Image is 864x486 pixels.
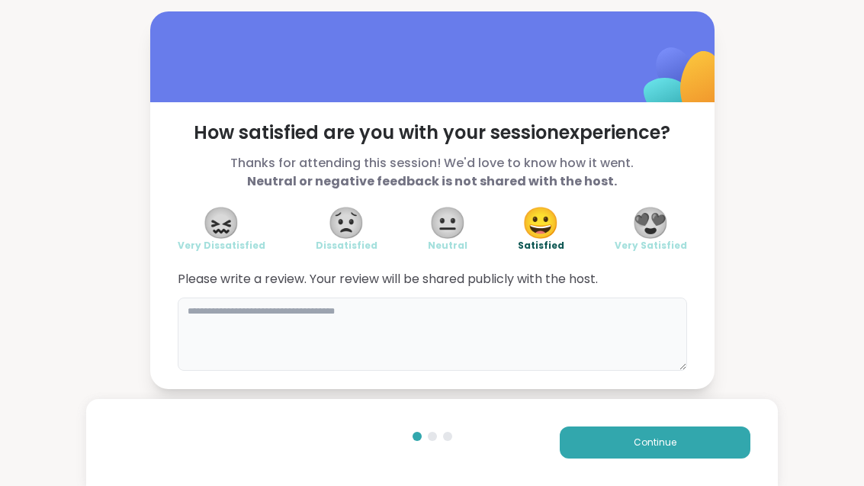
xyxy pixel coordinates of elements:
span: Continue [634,436,676,449]
b: Neutral or negative feedback is not shared with the host. [247,172,617,190]
span: Dissatisfied [316,240,377,252]
button: Continue [560,426,750,459]
span: 😀 [522,209,560,237]
span: Very Satisfied [615,240,687,252]
span: Very Dissatisfied [178,240,265,252]
span: Neutral [428,240,467,252]
span: How satisfied are you with your session experience? [178,121,687,145]
span: Thanks for attending this session! We'd love to know how it went. [178,154,687,191]
span: 😟 [327,209,365,237]
span: 😐 [429,209,467,237]
span: Satisfied [518,240,564,252]
span: 😍 [631,209,670,237]
img: ShareWell Logomark [608,8,760,159]
span: 😖 [202,209,240,237]
span: Please write a review. Your review will be shared publicly with the host. [178,270,687,288]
